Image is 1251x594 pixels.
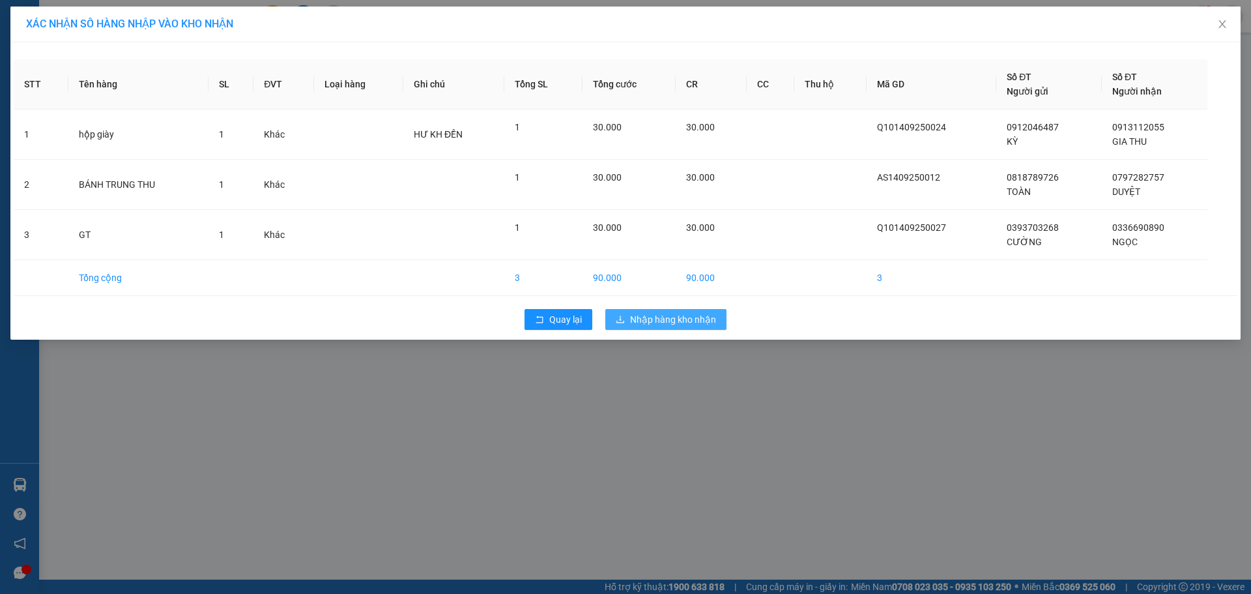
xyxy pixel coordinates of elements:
td: 2 [14,160,68,210]
th: CC [747,59,794,110]
td: 1 [14,110,68,160]
td: Khác [253,210,313,260]
span: close [1217,19,1228,29]
td: 3 [867,260,996,296]
th: ĐVT [253,59,313,110]
span: Q101409250027 [877,222,946,233]
span: 0912046487 [1007,122,1059,132]
span: 1 [219,129,224,140]
th: Tổng cước [582,59,676,110]
span: 30.000 [686,172,715,183]
button: downloadNhập hàng kho nhận [605,309,726,330]
span: 1 [219,230,224,240]
span: 30.000 [686,222,715,233]
span: 1 [219,179,224,190]
th: Mã GD [867,59,996,110]
span: XÁC NHẬN SỐ HÀNG NHẬP VÀO KHO NHẬN [26,18,233,30]
td: BÁNH TRUNG THU [68,160,208,210]
span: 0913112055 [1112,122,1164,132]
span: CƯỜNG [1007,237,1042,247]
th: SL [208,59,253,110]
span: Số ĐT [1112,72,1137,82]
span: Quay lại [549,312,582,327]
td: 90.000 [676,260,747,296]
span: Nhập hàng kho nhận [630,312,716,327]
span: Người gửi [1007,86,1048,97]
span: 1 [515,172,520,183]
span: 0818789726 [1007,172,1059,183]
span: 30.000 [593,172,622,183]
span: 30.000 [593,222,622,233]
td: Khác [253,160,313,210]
td: hộp giày [68,110,208,160]
span: DUYỆT [1112,186,1140,197]
td: Tổng cộng [68,260,208,296]
td: GT [68,210,208,260]
td: 3 [14,210,68,260]
span: 1 [515,122,520,132]
span: 30.000 [686,122,715,132]
span: 0336690890 [1112,222,1164,233]
button: Close [1204,7,1241,43]
th: Ghi chú [403,59,504,110]
span: 0797282757 [1112,172,1164,183]
span: 1 [515,222,520,233]
span: Số ĐT [1007,72,1031,82]
span: Q101409250024 [877,122,946,132]
span: HƯ KH ĐỀN [414,129,463,140]
span: GIA THU [1112,136,1147,147]
span: download [616,315,625,325]
span: 0393703268 [1007,222,1059,233]
span: NGỌC [1112,237,1138,247]
th: Tổng SL [504,59,582,110]
span: AS1409250012 [877,172,940,183]
th: STT [14,59,68,110]
button: rollbackQuay lại [525,309,592,330]
td: 3 [504,260,582,296]
td: 90.000 [582,260,676,296]
span: Người nhận [1112,86,1162,97]
span: KỲ [1007,136,1018,147]
span: TOÀN [1007,186,1031,197]
th: CR [676,59,747,110]
th: Thu hộ [794,59,867,110]
span: rollback [535,315,544,325]
th: Loại hàng [314,59,403,110]
td: Khác [253,110,313,160]
span: 30.000 [593,122,622,132]
th: Tên hàng [68,59,208,110]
